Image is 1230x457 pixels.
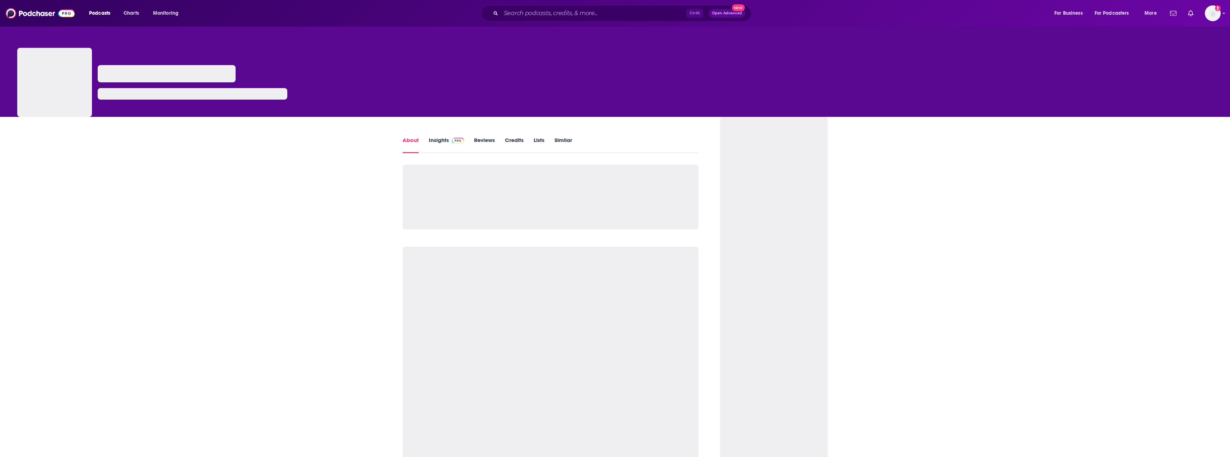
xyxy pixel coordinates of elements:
[712,12,742,15] span: Open Advanced
[1215,5,1221,11] svg: Add a profile image
[429,137,464,153] a: InsightsPodchaser Pro
[124,8,139,18] span: Charts
[686,9,703,18] span: Ctrl K
[534,137,544,153] a: Lists
[153,8,178,18] span: Monitoring
[488,5,758,22] div: Search podcasts, credits, & more...
[89,8,110,18] span: Podcasts
[554,137,572,153] a: Similar
[1185,7,1196,19] a: Show notifications dropdown
[6,6,75,20] img: Podchaser - Follow, Share and Rate Podcasts
[501,8,686,19] input: Search podcasts, credits, & more...
[119,8,143,19] a: Charts
[1140,8,1166,19] button: open menu
[505,137,524,153] a: Credits
[1145,8,1157,18] span: More
[1167,7,1179,19] a: Show notifications dropdown
[1205,5,1221,21] button: Show profile menu
[1205,5,1221,21] span: Logged in as BrunswickDigital
[1049,8,1092,19] button: open menu
[1095,8,1129,18] span: For Podcasters
[84,8,120,19] button: open menu
[1054,8,1083,18] span: For Business
[148,8,188,19] button: open menu
[1205,5,1221,21] img: User Profile
[709,9,745,18] button: Open AdvancedNew
[403,137,419,153] a: About
[1090,8,1140,19] button: open menu
[474,137,495,153] a: Reviews
[732,4,745,11] span: New
[452,138,464,143] img: Podchaser Pro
